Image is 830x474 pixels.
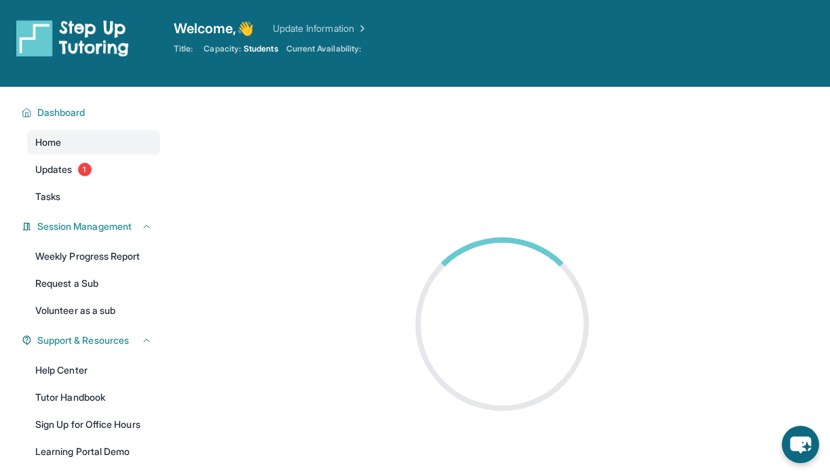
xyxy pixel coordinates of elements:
[204,43,241,54] span: Capacity:
[78,163,92,176] span: 1
[174,43,193,54] span: Title:
[32,106,152,119] button: Dashboard
[27,358,160,382] a: Help Center
[27,157,160,182] a: Updates1
[35,190,60,203] span: Tasks
[27,244,160,269] a: Weekly Progress Report
[27,130,160,155] a: Home
[37,106,86,119] span: Dashboard
[782,426,819,463] button: chat-button
[27,298,160,323] a: Volunteer as a sub
[27,412,160,437] a: Sign Up for Office Hours
[27,271,160,296] a: Request a Sub
[37,220,132,233] span: Session Management
[27,184,160,209] a: Tasks
[35,163,73,176] span: Updates
[35,136,61,149] span: Home
[27,439,160,464] a: Learning Portal Demo
[32,334,152,347] button: Support & Resources
[32,220,152,233] button: Session Management
[16,19,129,57] img: logo
[174,19,254,38] span: Welcome, 👋
[244,43,278,54] span: Students
[27,385,160,410] a: Tutor Handbook
[286,43,361,54] span: Current Availability:
[354,22,368,35] img: Chevron Right
[37,334,129,347] span: Support & Resources
[273,22,368,35] a: Update Information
